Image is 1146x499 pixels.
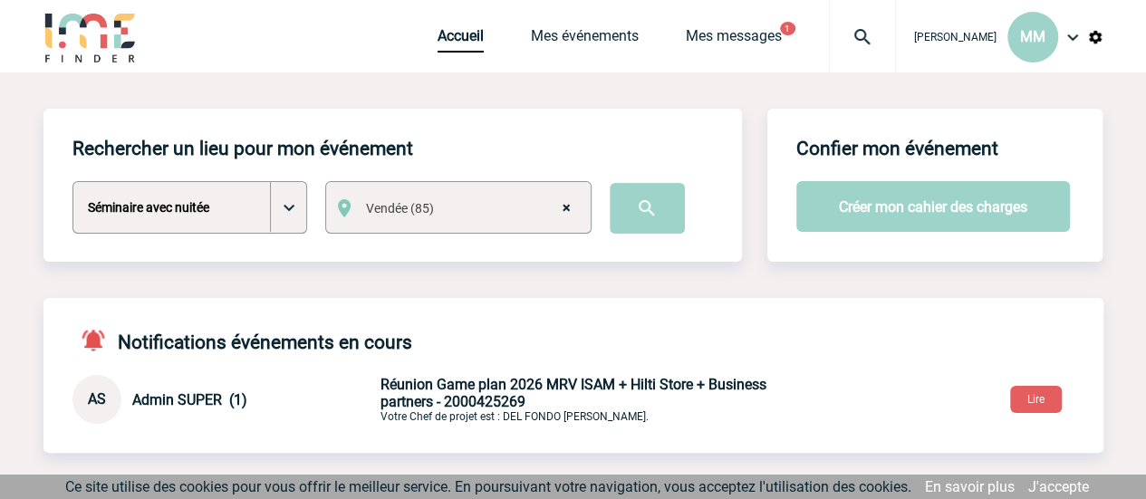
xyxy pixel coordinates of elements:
a: En savoir plus [925,478,1015,495]
span: Vendée (85) [359,196,589,221]
span: [PERSON_NAME] [914,31,997,43]
a: Mes événements [531,27,639,53]
span: Admin SUPER (1) [132,391,247,408]
button: 1 [780,22,795,35]
a: J'accepte [1028,478,1089,495]
h4: Notifications événements en cours [72,327,412,353]
span: AS [88,390,106,408]
h4: Rechercher un lieu pour mon événement [72,138,413,159]
h4: Confier mon événement [796,138,998,159]
a: Accueil [438,27,484,53]
img: IME-Finder [43,11,138,62]
a: Lire [996,389,1076,407]
a: Mes messages [686,27,782,53]
span: MM [1020,28,1045,45]
button: Lire [1010,386,1062,413]
div: Conversation privée : Client - Agence [72,375,377,424]
a: AS Admin SUPER (1) Réunion Game plan 2026 MRV ISAM + Hilti Store + Business partners - 2000425269... [72,389,806,407]
span: × [563,196,571,221]
button: Créer mon cahier des charges [796,181,1070,232]
span: Réunion Game plan 2026 MRV ISAM + Hilti Store + Business partners - 2000425269 [380,376,766,410]
span: Ce site utilise des cookies pour vous offrir le meilleur service. En poursuivant votre navigation... [65,478,911,495]
input: Submit [610,183,685,234]
img: notifications-active-24-px-r.png [80,327,118,353]
p: Votre Chef de projet est : DEL FONDO [PERSON_NAME]. [380,376,806,423]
